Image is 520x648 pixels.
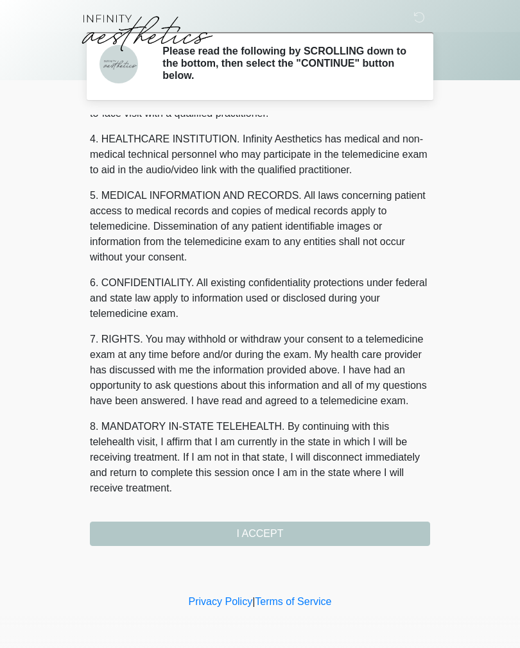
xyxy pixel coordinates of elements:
p: 5. MEDICAL INFORMATION AND RECORDS. All laws concerning patient access to medical records and cop... [90,188,430,265]
p: 8. MANDATORY IN-STATE TELEHEALTH. By continuing with this telehealth visit, I affirm that I am cu... [90,419,430,496]
a: Terms of Service [255,596,331,607]
p: 7. RIGHTS. You may withhold or withdraw your consent to a telemedicine exam at any time before an... [90,332,430,409]
p: 6. CONFIDENTIALITY. All existing confidentiality protections under federal and state law apply to... [90,275,430,321]
button: I ACCEPT [90,522,430,546]
img: Agent Avatar [100,45,138,83]
img: Infinity Aesthetics Logo [77,10,216,55]
a: | [252,596,255,607]
p: 4. HEALTHCARE INSTITUTION. Infinity Aesthetics has medical and non-medical technical personnel wh... [90,132,430,178]
a: Privacy Policy [189,596,253,607]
